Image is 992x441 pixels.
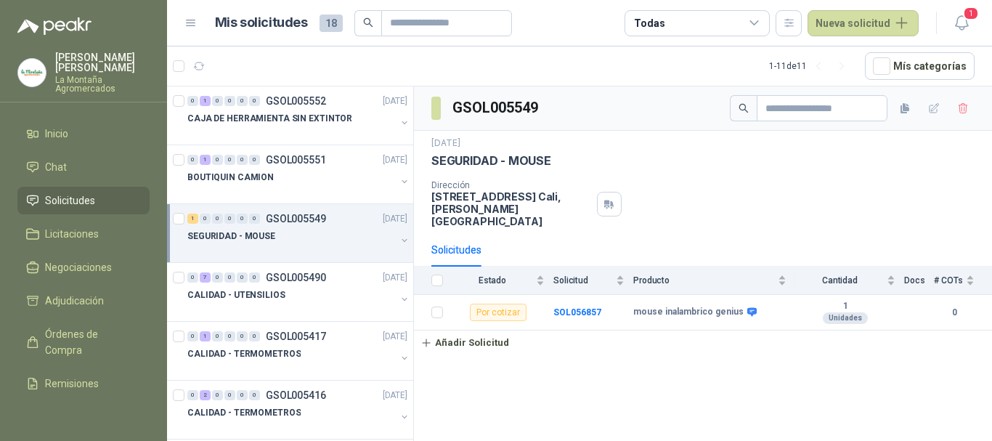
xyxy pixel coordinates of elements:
p: CALIDAD - TERMOMETROS [187,406,301,420]
div: 0 [200,214,211,224]
span: Cantidad [795,275,884,286]
div: Unidades [823,312,868,324]
th: # COTs [934,267,992,295]
div: 0 [237,390,248,400]
div: 1 - 11 de 11 [769,54,853,78]
p: [DATE] [383,153,407,167]
p: CAJA DE HERRAMIENTA SIN EXTINTOR [187,112,352,126]
button: Nueva solicitud [808,10,919,36]
b: mouse inalambrico genius [633,307,744,318]
span: Licitaciones [45,226,99,242]
span: Adjudicación [45,293,104,309]
div: 1 [187,214,198,224]
div: 1 [200,155,211,165]
p: GSOL005549 [266,214,326,224]
p: [DATE] [383,389,407,402]
a: Configuración [17,403,150,431]
div: 0 [224,272,235,283]
img: Company Logo [18,59,46,86]
p: GSOL005417 [266,331,326,341]
div: 0 [187,331,198,341]
p: [DATE] [383,94,407,108]
div: 0 [237,214,248,224]
p: [PERSON_NAME] [PERSON_NAME] [55,52,150,73]
a: Negociaciones [17,254,150,281]
div: Todas [634,15,664,31]
a: 0 1 0 0 0 0 GSOL005417[DATE] CALIDAD - TERMOMETROS [187,328,410,374]
div: 0 [224,214,235,224]
div: 0 [224,331,235,341]
div: 0 [249,272,260,283]
div: Por cotizar [470,304,527,321]
b: 1 [795,301,895,312]
div: 0 [237,155,248,165]
p: [DATE] [431,137,460,150]
span: 18 [320,15,343,32]
div: 1 [200,96,211,106]
th: Cantidad [795,267,904,295]
a: 0 7 0 0 0 0 GSOL005490[DATE] CALIDAD - UTENSILIOS [187,269,410,315]
a: Órdenes de Compra [17,320,150,364]
div: 0 [212,96,223,106]
span: Negociaciones [45,259,112,275]
span: Remisiones [45,376,99,392]
span: search [739,103,749,113]
span: 1 [963,7,979,20]
div: 0 [187,390,198,400]
div: 1 [200,331,211,341]
p: [DATE] [383,271,407,285]
div: 0 [249,155,260,165]
div: 0 [212,214,223,224]
h3: GSOL005549 [452,97,540,119]
a: 1 0 0 0 0 0 GSOL005549[DATE] SEGURIDAD - MOUSE [187,210,410,256]
div: 0 [224,390,235,400]
th: Producto [633,267,795,295]
p: [DATE] [383,212,407,226]
button: Mís categorías [865,52,975,80]
div: 0 [237,272,248,283]
span: # COTs [934,275,963,286]
th: Docs [904,267,934,295]
p: GSOL005490 [266,272,326,283]
p: La Montaña Agromercados [55,76,150,93]
div: 2 [200,390,211,400]
div: 0 [237,96,248,106]
span: Producto [633,275,775,286]
div: Solicitudes [431,242,481,258]
span: Solicitud [553,275,613,286]
div: 0 [212,331,223,341]
img: Logo peakr [17,17,92,35]
span: search [363,17,373,28]
p: GSOL005416 [266,390,326,400]
a: Licitaciones [17,220,150,248]
div: 0 [212,272,223,283]
div: 0 [249,214,260,224]
div: 0 [237,331,248,341]
button: Añadir Solicitud [414,331,516,355]
p: BOUTIQUIN CAMION [187,171,274,185]
p: GSOL005551 [266,155,326,165]
button: 1 [948,10,975,36]
a: SOL056857 [553,307,601,317]
a: 0 1 0 0 0 0 GSOL005552[DATE] CAJA DE HERRAMIENTA SIN EXTINTOR [187,92,410,139]
span: Solicitudes [45,193,95,209]
div: 0 [212,155,223,165]
div: 7 [200,272,211,283]
a: Inicio [17,120,150,147]
p: GSOL005552 [266,96,326,106]
th: Estado [452,267,553,295]
div: 0 [187,272,198,283]
span: Estado [452,275,533,286]
a: Adjudicación [17,287,150,315]
a: Chat [17,153,150,181]
p: Dirección [431,180,591,190]
span: Chat [45,159,67,175]
p: [STREET_ADDRESS] Cali , [PERSON_NAME][GEOGRAPHIC_DATA] [431,190,591,227]
div: 0 [187,155,198,165]
a: 0 1 0 0 0 0 GSOL005551[DATE] BOUTIQUIN CAMION [187,151,410,198]
b: 0 [934,306,975,320]
div: 0 [249,96,260,106]
span: Órdenes de Compra [45,326,136,358]
div: 0 [249,331,260,341]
